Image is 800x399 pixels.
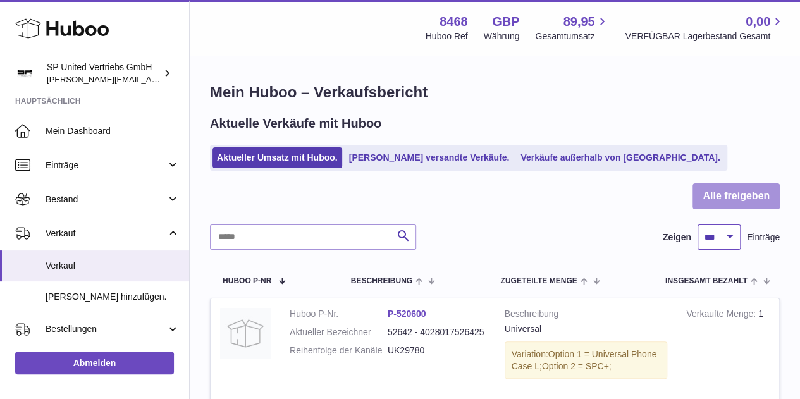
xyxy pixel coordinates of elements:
button: Alle freigeben [692,183,780,209]
a: Aktueller Umsatz mit Huboo. [212,147,342,168]
span: 89,95 [563,13,594,30]
label: Zeigen [663,231,691,243]
span: Verkauf [46,260,180,272]
h2: Aktuelle Verkäufe mit Huboo [210,115,381,132]
strong: GBP [492,13,519,30]
a: [PERSON_NAME] versandte Verkäufe. [345,147,514,168]
span: Bestellungen [46,323,166,335]
div: Universal [505,323,668,335]
span: Mein Dashboard [46,125,180,137]
div: SP United Vertriebs GmbH [47,61,161,85]
div: Huboo Ref [426,30,468,42]
dt: Reihenfolge der Kanäle [290,345,388,357]
span: Gesamtumsatz [535,30,609,42]
span: VERFÜGBAR Lagerbestand Gesamt [625,30,785,42]
a: P-520600 [388,309,426,319]
a: 0,00 VERFÜGBAR Lagerbestand Gesamt [625,13,785,42]
span: [PERSON_NAME] hinzufügen. [46,291,180,303]
a: Verkäufe außerhalb von [GEOGRAPHIC_DATA]. [516,147,724,168]
a: Abmelden [15,352,174,374]
span: [PERSON_NAME][EMAIL_ADDRESS][DOMAIN_NAME] [47,74,254,84]
strong: Beschreibung [505,308,668,323]
span: Einträge [747,231,780,243]
strong: 8468 [440,13,468,30]
div: Variation: [505,341,668,379]
span: 0,00 [746,13,770,30]
span: Option 2 = SPC+; [542,361,612,371]
td: 1 [677,298,779,395]
span: Bestand [46,193,166,206]
span: ZUGETEILTE Menge [500,277,577,285]
img: tim@sp-united.com [15,64,34,83]
span: Verkauf [46,228,166,240]
span: Einträge [46,159,166,171]
span: Huboo P-Nr [223,277,271,285]
dt: Huboo P-Nr. [290,308,388,320]
span: Beschreibung [351,277,412,285]
div: Währung [484,30,520,42]
dt: Aktueller Bezeichner [290,326,388,338]
strong: Verkaufte Menge [686,309,758,322]
img: no-photo.jpg [220,308,271,359]
span: Insgesamt bezahlt [665,277,748,285]
dd: UK29780 [388,345,486,357]
a: 89,95 Gesamtumsatz [535,13,609,42]
span: Option 1 = Universal Phone Case L; [512,349,657,371]
h1: Mein Huboo – Verkaufsbericht [210,82,780,102]
dd: 52642 - 4028017526425 [388,326,486,338]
